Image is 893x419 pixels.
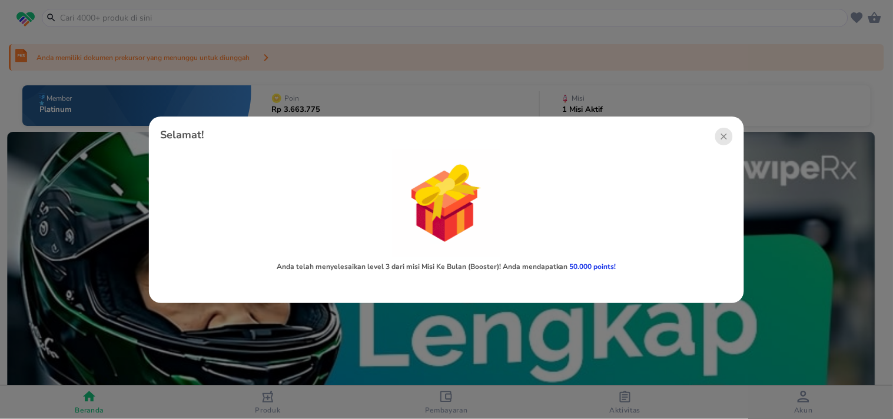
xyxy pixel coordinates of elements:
[393,150,500,257] img: mission-gift
[169,280,724,289] span: Lihat level berikutnya
[160,128,204,145] p: Selamat!
[570,262,616,271] strong: 50.000 points !
[277,262,616,272] p: Anda telah menyelesaikan level 3 dari misi Misi Ke Bulan (Booster)! Anda mendapatkan
[160,277,733,292] button: Lihat level berikutnya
